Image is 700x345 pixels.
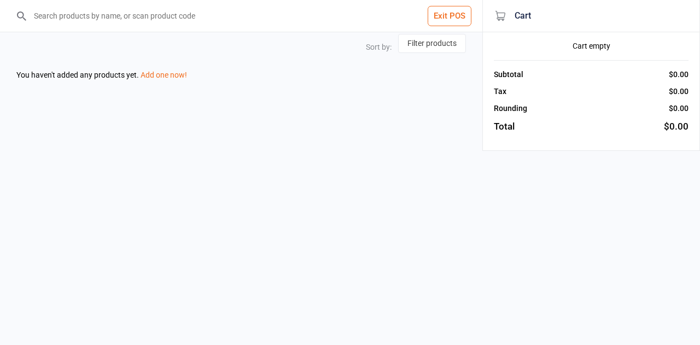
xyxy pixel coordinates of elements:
[494,120,515,134] div: Total
[428,6,471,26] button: Exit POS
[366,43,392,51] label: Sort by:
[494,86,506,97] div: Tax
[669,103,689,114] div: $0.00
[16,69,466,81] div: You haven't added any products yet.
[494,40,689,52] div: Cart empty
[141,71,187,79] a: Add one now!
[494,103,527,114] div: Rounding
[494,69,523,80] div: Subtotal
[669,69,689,80] div: $0.00
[398,34,466,53] button: Filter products
[669,86,689,97] div: $0.00
[664,120,689,134] div: $0.00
